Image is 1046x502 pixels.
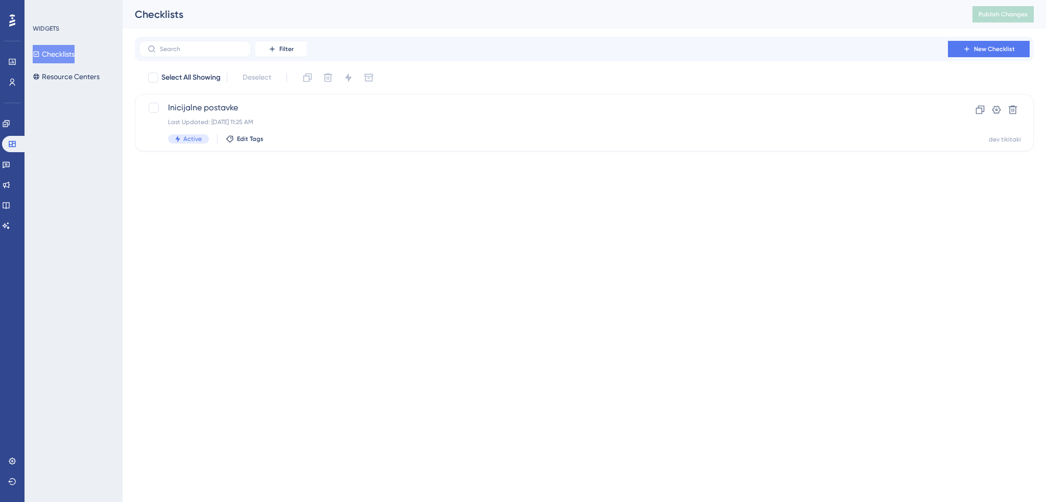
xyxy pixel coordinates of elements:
[279,45,294,53] span: Filter
[243,71,271,84] span: Deselect
[33,25,59,33] div: WIDGETS
[168,102,919,114] span: Inicijalne postavke
[972,6,1034,22] button: Publish Changes
[160,45,243,53] input: Search
[948,41,1030,57] button: New Checklist
[237,135,264,143] span: Edit Tags
[979,10,1028,18] span: Publish Changes
[161,71,221,84] span: Select All Showing
[183,135,202,143] span: Active
[989,135,1021,144] div: dev tikitaki
[974,45,1015,53] span: New Checklist
[33,45,75,63] button: Checklists
[255,41,306,57] button: Filter
[168,118,919,126] div: Last Updated: [DATE] 11:25 AM
[33,67,100,86] button: Resource Centers
[233,68,280,87] button: Deselect
[135,7,947,21] div: Checklists
[226,135,264,143] button: Edit Tags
